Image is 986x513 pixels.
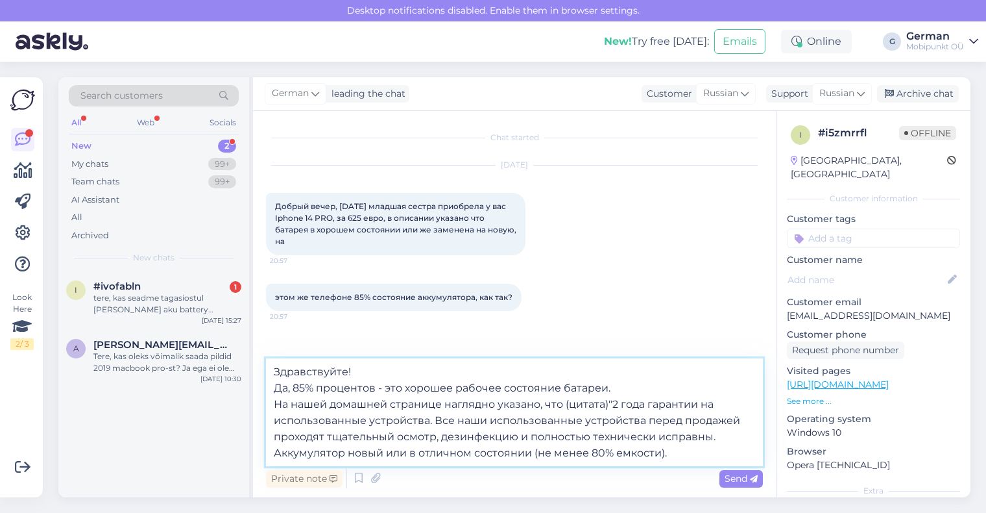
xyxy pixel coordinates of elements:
div: Try free [DATE]: [604,34,709,49]
p: [EMAIL_ADDRESS][DOMAIN_NAME] [787,309,960,323]
div: [DATE] 10:30 [200,374,241,384]
div: Mobipunkt OÜ [906,42,964,52]
span: New chats [133,252,174,264]
a: GermanMobipunkt OÜ [906,31,978,52]
div: Team chats [71,175,119,188]
img: Askly Logo [10,88,35,112]
p: Visited pages [787,364,960,378]
input: Add name [788,273,945,287]
button: Emails [714,29,765,54]
span: Offline [899,126,956,140]
a: [URL][DOMAIN_NAME] [787,379,889,390]
p: Opera [TECHNICAL_ID] [787,458,960,472]
span: andres@ideaalpuhastus.ee [93,339,228,351]
span: Send [725,473,758,484]
textarea: Здравствуйте! Да, 85% процентов - это хорошее рабочее состояние батареи. На нашей домашней страни... [266,358,763,466]
div: All [71,211,82,224]
div: tere, kas seadme tagasiostul [PERSON_NAME] aku battery capacity ka? [93,292,241,316]
div: G [883,32,901,51]
p: Customer name [787,253,960,267]
p: Customer phone [787,328,960,342]
p: Customer email [787,295,960,309]
div: Customer information [787,193,960,205]
div: Chat started [266,132,763,144]
div: 2 [218,140,236,153]
div: Support [766,87,808,101]
div: Web [134,114,157,131]
span: Russian [819,86,854,101]
div: Request phone number [787,342,904,359]
p: Windows 10 [787,426,960,440]
div: New [71,140,91,153]
span: 20:57 [270,256,319,266]
div: [DATE] [266,159,763,171]
span: 20:57 [270,312,319,321]
span: Russian [703,86,738,101]
div: Private note [266,470,343,488]
div: Archive chat [877,85,959,103]
div: Archived [71,229,109,242]
div: Tere, kas oleks võimalik saada pildid 2019 macbook pro-st? Ja ega ei ole rohkem B grade seadmeid ... [93,351,241,374]
p: Customer tags [787,212,960,226]
span: Search customers [80,89,163,103]
div: Customer [642,87,692,101]
div: Online [781,30,852,53]
p: Operating system [787,412,960,426]
span: Добрый вечер, [DATE] младшая сестра приобрела у вас Iphone 14 PRO, за 625 евро, в описании указан... [275,201,518,246]
div: Socials [207,114,239,131]
span: #ivofabln [93,281,141,292]
b: New! [604,35,632,47]
span: i [799,130,802,140]
div: 2 / 3 [10,338,34,350]
span: a [73,344,79,353]
span: этом же телефоне 85% состояние аккумулятора, как так? [275,292,512,302]
div: German [906,31,964,42]
div: Extra [787,485,960,497]
span: German [272,86,309,101]
input: Add a tag [787,229,960,248]
p: See more ... [787,395,960,407]
div: All [69,114,84,131]
div: [GEOGRAPHIC_DATA], [GEOGRAPHIC_DATA] [791,154,947,181]
div: leading the chat [326,87,405,101]
span: i [75,285,77,295]
div: [DATE] 15:27 [202,316,241,325]
div: Look Here [10,292,34,350]
div: 1 [230,281,241,293]
div: 99+ [208,158,236,171]
div: 99+ [208,175,236,188]
div: AI Assistant [71,194,119,206]
div: My chats [71,158,108,171]
div: # i5zmrrfl [818,125,899,141]
p: Browser [787,445,960,458]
